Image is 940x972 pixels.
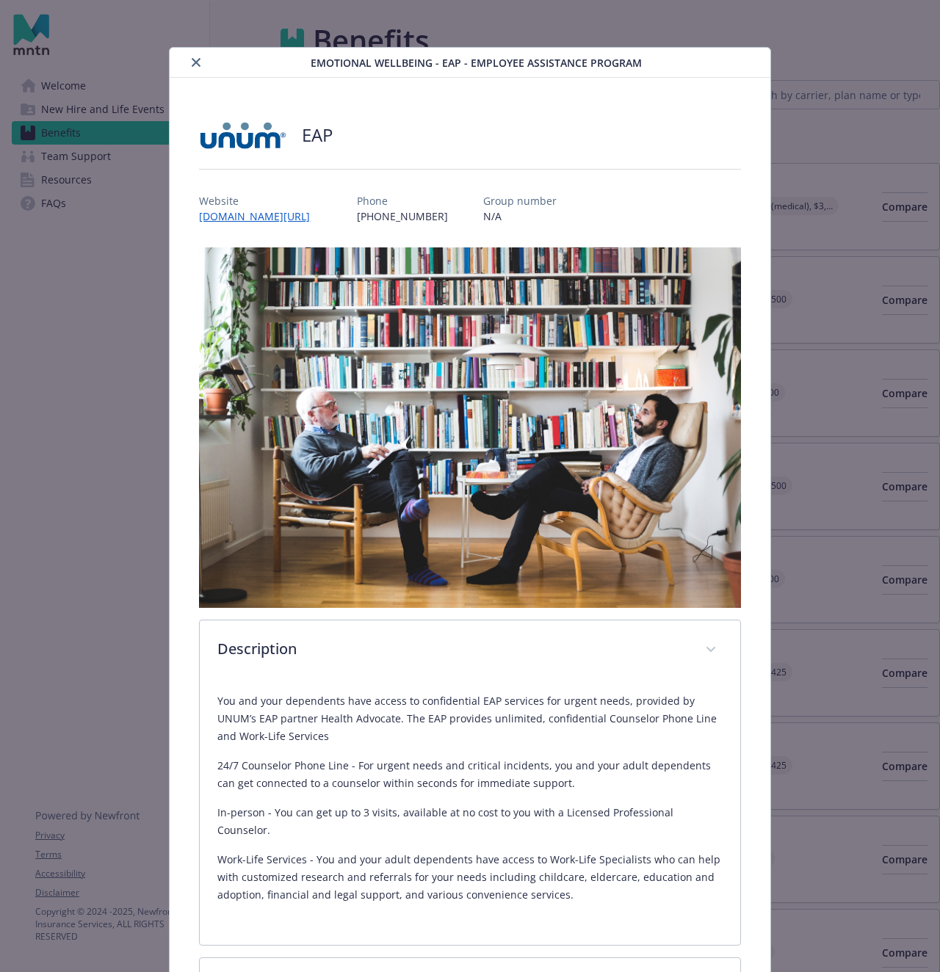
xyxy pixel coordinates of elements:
[483,208,557,224] p: N/A
[217,804,722,839] p: In-person - You can get up to 3 visits, available at no cost to you with a Licensed Professional ...
[187,54,205,71] button: close
[199,209,322,223] a: [DOMAIN_NAME][URL]
[357,208,448,224] p: [PHONE_NUMBER]
[311,55,642,70] span: Emotional Wellbeing - EAP - Employee Assistance Program
[199,113,287,157] img: UNUM
[217,757,722,792] p: 24/7 Counselor Phone Line - For urgent needs and critical incidents, you and your adult dependent...
[200,681,740,945] div: Description
[217,851,722,904] p: Work-Life Services - You and your adult dependents have access to Work-Life Specialists who can h...
[357,193,448,208] p: Phone
[302,123,333,148] h2: EAP
[199,193,322,208] p: Website
[217,638,687,660] p: Description
[483,193,557,208] p: Group number
[217,692,722,745] p: You and your dependents have access to confidential EAP services for urgent needs, provided by UN...
[200,620,740,681] div: Description
[199,247,740,608] img: banner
